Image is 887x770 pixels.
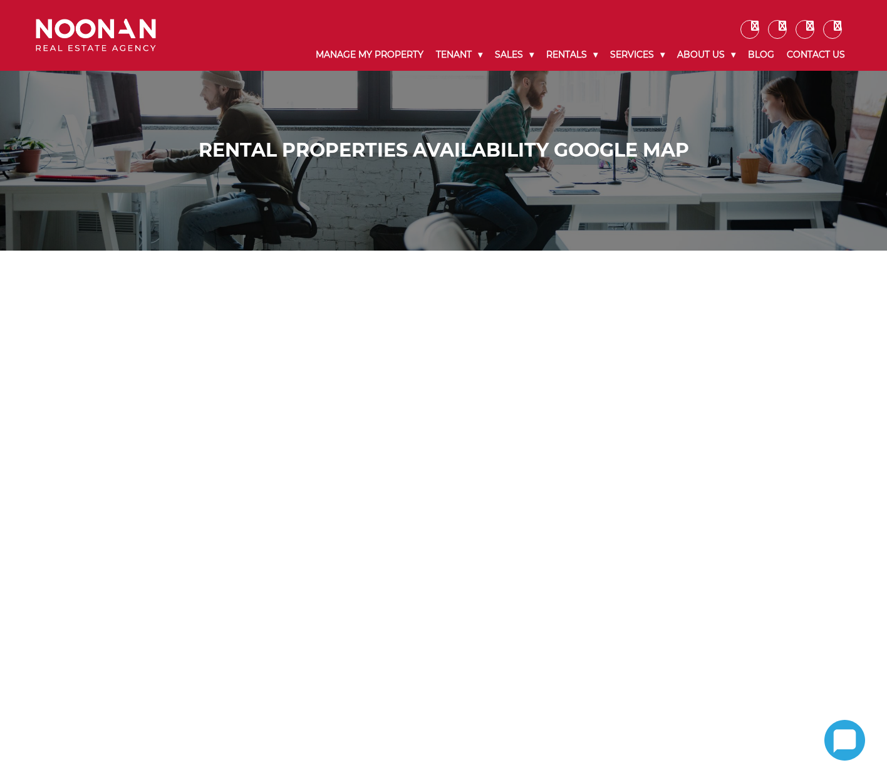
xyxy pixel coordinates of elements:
a: Services [604,39,671,71]
a: Contact Us [781,39,851,71]
a: Sales [489,39,540,71]
a: Blog [742,39,781,71]
a: About Us [671,39,742,71]
a: Manage My Property [309,39,430,71]
img: Noonan Real Estate Agency [36,19,156,52]
h1: Rental Properties Availability Google Map [39,139,849,162]
a: Rentals [540,39,604,71]
a: Tenant [430,39,489,71]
